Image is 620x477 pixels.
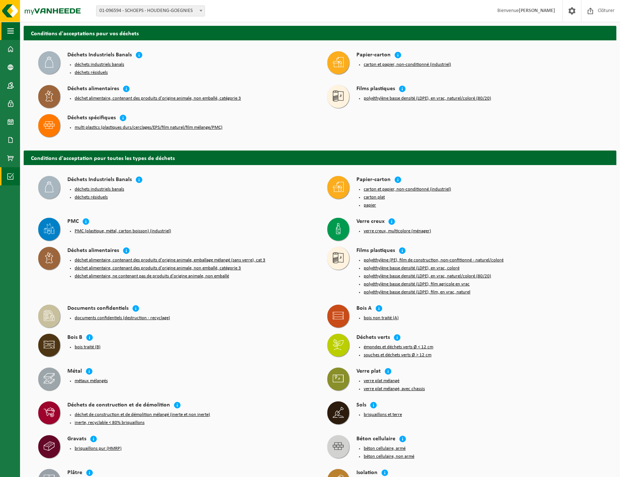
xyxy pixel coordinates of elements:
button: déchet de construction et de démolition mélangé (inerte et non inerte) [75,412,210,418]
h4: Verre plat [356,368,381,376]
h4: Papier-carton [356,51,391,60]
button: émondes et déchets verts Ø < 12 cm [364,344,433,350]
button: métaux mélangés [75,378,108,384]
button: verre plat mélangé, avec chassis [364,386,425,392]
button: polyéthylène (PE), film de construction, non-confitionné - naturel/coloré [364,257,503,263]
button: souches et déchets verts Ø > 12 cm [364,352,431,358]
button: papier [364,203,376,208]
span: 01-096594 - SCHOEPS - HOUDENG-GOEGNIES [96,5,205,16]
button: multi plastics (plastiques durs/cerclages/EPS/film naturel/film mélange/PMC) [75,125,222,131]
h2: Conditions d'acceptations pour vos déchets [24,26,616,40]
h4: Déchets alimentaires [67,247,119,255]
button: verre plat mélangé [364,378,399,384]
h4: Béton cellulaire [356,435,395,444]
button: briquaillons pur (HMRP) [75,446,122,452]
button: polyéthylène basse densité (LDPE), en vrac, naturel/coloré (80/20) [364,96,491,101]
button: béton cellulaire, non armé [364,454,414,460]
button: polyéthylène basse densité (LDPE), en vrac, coloré [364,265,459,271]
h4: Déchets alimentaires [67,85,119,93]
button: déchet alimentaire, ne contenant pas de produits d'origine animale, non emballé [75,273,229,279]
button: carton plat [364,195,385,200]
button: déchet alimentaire, contenant des produits d'origine animale, emballage mélangé (sans verre), cat 3 [75,257,265,263]
h4: Déchets Industriels Banals [67,51,132,60]
button: polyéthylène basse densité (LDPE), film, en vrac, naturel [364,289,470,295]
button: documents confidentiels (destruction - recyclage) [75,315,170,321]
button: déchet alimentaire, contenant des produits d'origine animale, non emballé, catégorie 3 [75,96,241,101]
button: briquaillons et terre [364,412,402,418]
button: déchets industriels banals [75,62,124,68]
button: déchet alimentaire, contenant des produits d'origine animale, non emballé, catégorie 3 [75,265,241,271]
button: bois non traité (A) [364,315,399,321]
h4: Verre creux [356,218,384,226]
h4: Gravats [67,435,86,444]
button: verre creux, multicolore (ménager) [364,228,431,234]
button: déchets résiduels [75,195,108,200]
button: béton cellulaire, armé [364,446,406,452]
button: carton et papier, non-conditionné (industriel) [364,62,451,68]
span: 01-096594 - SCHOEPS - HOUDENG-GOEGNIES [96,6,205,16]
h4: Sols [356,401,366,410]
button: inerte, recyclable < 80% briquaillons [75,420,145,426]
h4: Déchets spécifiques [67,114,116,123]
h2: Conditions d'acceptation pour toutes les types de déchets [24,151,616,165]
button: bois traité (B) [75,344,100,350]
h4: Déchets verts [356,334,390,342]
h4: Déchets de construction et de démolition [67,401,170,410]
h4: Documents confidentiels [67,305,129,313]
h4: Papier-carton [356,176,391,184]
h4: PMC [67,218,79,226]
button: déchets résiduels [75,70,108,76]
button: polyéthylène basse densité (LDPE), film agricole en vrac [364,281,470,287]
h4: Bois A [356,305,372,313]
button: carton et papier, non-conditionné (industriel) [364,187,451,192]
h4: Films plastiques [356,247,395,255]
h4: Déchets Industriels Banals [67,176,132,184]
strong: [PERSON_NAME] [519,8,555,13]
button: polyéthylène basse densité (LDPE), en vrac, naturel/coloré (80/20) [364,273,491,279]
h4: Bois B [67,334,82,342]
h4: Métal [67,368,82,376]
button: PMC (plastique, métal, carton boisson) (industriel) [75,228,171,234]
button: déchets industriels banals [75,187,124,192]
h4: Films plastiques [356,85,395,93]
